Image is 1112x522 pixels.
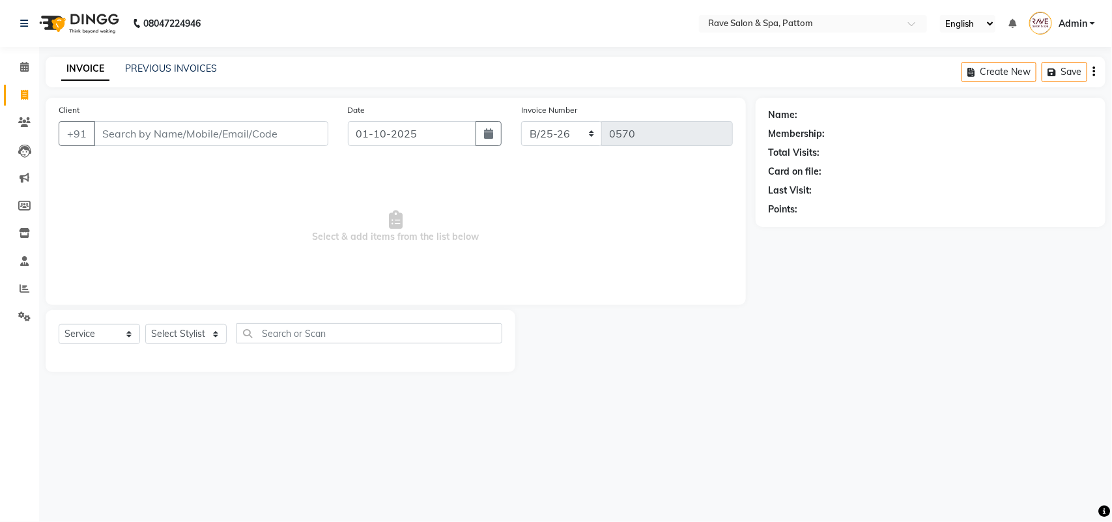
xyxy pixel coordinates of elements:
[769,184,812,197] div: Last Visit:
[1042,62,1087,82] button: Save
[143,5,201,42] b: 08047224946
[521,104,578,116] label: Invoice Number
[348,104,365,116] label: Date
[125,63,217,74] a: PREVIOUS INVOICES
[236,323,502,343] input: Search or Scan
[769,203,798,216] div: Points:
[33,5,122,42] img: logo
[769,108,798,122] div: Name:
[59,104,79,116] label: Client
[769,146,820,160] div: Total Visits:
[94,121,328,146] input: Search by Name/Mobile/Email/Code
[61,57,109,81] a: INVOICE
[59,162,733,292] span: Select & add items from the list below
[1059,17,1087,31] span: Admin
[59,121,95,146] button: +91
[1029,12,1052,35] img: Admin
[769,127,825,141] div: Membership:
[962,62,1036,82] button: Create New
[769,165,822,179] div: Card on file:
